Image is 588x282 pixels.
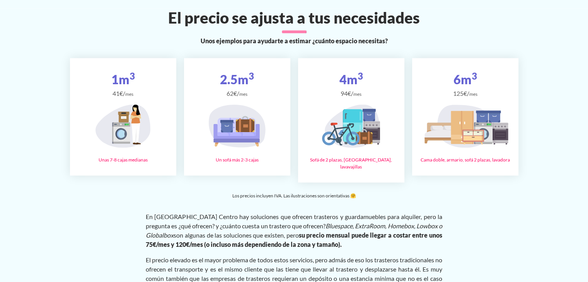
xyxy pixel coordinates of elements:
[418,156,512,163] div: Cama doble, armario, sofá 2 plazas, lavadora
[190,156,284,163] div: Un sofá más 2-3 cajas
[201,36,388,46] span: Unos ejemplos para ayudarte a estimar ¿cuánto espacio necesitas?
[146,212,442,249] p: En [GEOGRAPHIC_DATA] Centro hay soluciones que ofrecen trasteros y guardamuebles para alquiler, p...
[304,156,398,170] div: Sofá de 2 plazas, [GEOGRAPHIC_DATA], lavavajillas
[239,91,247,97] small: mes
[449,183,588,282] div: Widget de chat
[304,89,398,98] span: 94€/
[76,156,170,163] div: Unas 7-8 cajas medianas
[358,70,363,82] sup: 3
[249,70,254,82] sup: 3
[304,70,398,98] div: 4m
[353,91,361,97] small: mes
[146,222,442,238] em: Bluespace, ExtraRoom, Homebox, Lowbox o Globalbox
[469,91,477,97] small: mes
[418,89,512,98] span: 125€/
[472,70,477,82] sup: 3
[76,70,170,98] div: 1m
[130,70,135,82] sup: 3
[190,70,284,98] div: 2.5m
[65,8,523,27] h2: El precio se ajusta a tus necesidades
[125,91,133,97] small: mes
[190,89,284,98] span: 62€/
[418,70,512,98] div: 6m
[449,183,588,282] iframe: Chat Widget
[232,192,356,198] small: Los precios incluyen IVA. Las ilustraciones son orientativas 🤗
[76,89,170,98] span: 41€/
